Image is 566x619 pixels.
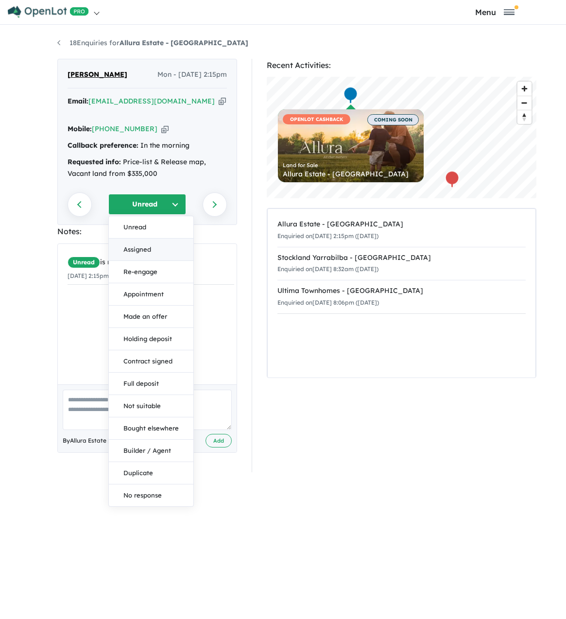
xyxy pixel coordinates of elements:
[343,86,358,104] div: Map marker
[109,306,193,328] button: Made an offer
[109,283,193,306] button: Appointment
[109,484,193,506] button: No response
[426,7,564,17] button: Toggle navigation
[277,219,526,230] div: Allura Estate - [GEOGRAPHIC_DATA]
[68,156,227,180] div: Price-list & Release map, Vacant land from $335,000
[517,82,532,96] button: Zoom in
[109,440,193,462] button: Builder / Agent
[277,247,526,281] a: Stockland Yarrabilba - [GEOGRAPHIC_DATA]Enquiried on[DATE] 8:32am ([DATE])
[219,96,226,106] button: Copy
[367,114,419,125] span: COMING SOON
[68,257,100,268] span: Unread
[68,257,234,268] div: is marked.
[277,280,526,314] a: Ultima Townhomes - [GEOGRAPHIC_DATA]Enquiried on[DATE] 8:06pm ([DATE])
[206,434,232,448] button: Add
[283,171,419,177] div: Allura Estate - [GEOGRAPHIC_DATA]
[109,216,193,239] button: Unread
[517,110,532,124] button: Reset bearing to north
[109,373,193,395] button: Full deposit
[517,96,532,110] button: Zoom out
[92,124,157,133] a: [PHONE_NUMBER]
[277,232,378,240] small: Enquiried on [DATE] 2:15pm ([DATE])
[283,114,350,124] span: OPENLOT CASHBACK
[108,216,194,507] div: Unread
[68,97,88,105] strong: Email:
[161,124,169,134] button: Copy
[109,350,193,373] button: Contract signed
[277,214,526,247] a: Allura Estate - [GEOGRAPHIC_DATA]Enquiried on[DATE] 2:15pm ([DATE])
[68,124,92,133] strong: Mobile:
[277,252,526,264] div: Stockland Yarrabilba - [GEOGRAPHIC_DATA]
[63,436,157,446] span: By Allura Estate [PERSON_NAME]
[68,69,127,81] span: [PERSON_NAME]
[109,261,193,283] button: Re-engage
[277,265,378,273] small: Enquiried on [DATE] 8:32am ([DATE])
[278,109,424,182] a: OPENLOT CASHBACK COMING SOON Land for Sale Allura Estate - [GEOGRAPHIC_DATA]
[68,272,134,279] small: [DATE] 2:15pm ([DATE])
[68,157,121,166] strong: Requested info:
[109,395,193,417] button: Not suitable
[277,299,379,306] small: Enquiried on [DATE] 8:06pm ([DATE])
[57,37,509,49] nav: breadcrumb
[68,141,138,150] strong: Callback preference:
[57,225,237,238] div: Notes:
[277,285,526,297] div: Ultima Townhomes - [GEOGRAPHIC_DATA]
[445,171,459,189] div: Map marker
[109,239,193,261] button: Assigned
[267,77,536,198] canvas: Map
[57,38,248,47] a: 18Enquiries forAllura Estate - [GEOGRAPHIC_DATA]
[109,328,193,350] button: Holding deposit
[283,163,419,168] div: Land for Sale
[120,38,248,47] strong: Allura Estate - [GEOGRAPHIC_DATA]
[109,462,193,484] button: Duplicate
[109,417,193,440] button: Bought elsewhere
[68,140,227,152] div: In the morning
[108,194,186,215] button: Unread
[157,69,227,81] span: Mon - [DATE] 2:15pm
[8,6,89,18] img: Openlot PRO Logo White
[267,59,536,72] div: Recent Activities:
[88,97,215,105] a: [EMAIL_ADDRESS][DOMAIN_NAME]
